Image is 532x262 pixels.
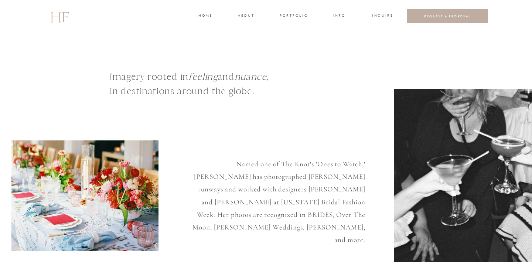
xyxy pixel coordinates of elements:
[413,14,482,18] a: REQUEST A PROPOSAL
[372,13,392,20] a: INQUIRE
[186,158,365,234] p: Named one of The Knot's 'Ones to Watch,' [PERSON_NAME] has photographed [PERSON_NAME] runways and...
[110,69,309,109] h1: Imagery rooted in and , in destinations around the globe.
[235,71,267,82] i: nuance
[198,13,212,20] a: home
[50,6,69,27] a: HF
[238,13,253,20] a: about
[280,13,307,20] a: portfolio
[188,71,218,82] i: feeling
[332,13,346,20] a: INFO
